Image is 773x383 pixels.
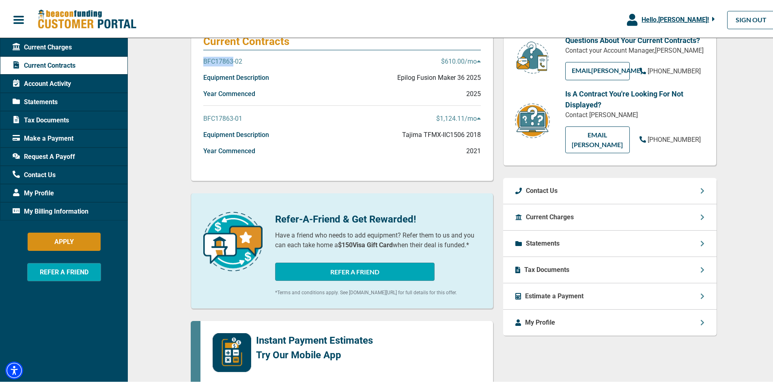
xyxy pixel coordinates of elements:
div: Accessibility Menu [5,360,23,378]
img: customer-service.png [514,39,551,73]
p: Epilog Fusion Maker 36 2025 [397,71,481,81]
a: [PHONE_NUMBER] [640,65,701,75]
span: [PHONE_NUMBER] [648,66,701,73]
span: [PHONE_NUMBER] [648,134,701,142]
p: Statements [526,237,560,247]
img: mobile-app-logo.png [213,332,251,370]
p: Year Commenced [203,145,255,154]
img: Beacon Funding Customer Portal Logo [37,8,136,28]
p: Tajima TFMX-IIC1506 2018 [402,128,481,138]
p: Estimate a Payment [525,290,584,300]
p: BFC17863-01 [203,112,242,122]
button: REFER A FRIEND [275,261,435,279]
p: Current Charges [526,211,574,220]
span: My Billing Information [13,205,88,215]
p: Contact [PERSON_NAME] [565,109,704,118]
img: refer-a-friend-icon.png [203,210,263,270]
a: EMAIL [PERSON_NAME] [565,125,630,152]
p: Questions About Your Current Contracts? [565,33,704,44]
p: 2021 [466,145,481,154]
b: $150 Visa Gift Card [338,240,393,247]
p: Instant Payment Estimates [256,332,373,346]
p: Refer-A-Friend & Get Rewarded! [275,210,481,225]
p: $1,124.11 /mo [436,112,481,122]
img: contract-icon.png [514,101,551,138]
span: Request A Payoff [13,150,75,160]
p: Contact Us [526,184,558,194]
span: Current Charges [13,41,72,51]
p: Is A Contract You're Looking For Not Displayed? [565,87,704,109]
p: Try Our Mobile App [256,346,373,361]
span: Make a Payment [13,132,73,142]
p: Tax Documents [524,263,569,273]
span: My Profile [13,187,54,197]
p: Current Contracts [203,33,481,46]
span: Account Activity [13,77,71,87]
span: Hello, [PERSON_NAME] ! [642,14,709,22]
p: Equipment Description [203,71,269,81]
span: Statements [13,96,58,105]
p: Equipment Description [203,128,269,138]
a: EMAIL[PERSON_NAME] [565,60,630,79]
p: My Profile [525,316,555,326]
p: Year Commenced [203,88,255,97]
span: Tax Documents [13,114,69,124]
p: Have a friend who needs to add equipment? Refer them to us and you can each take home a when thei... [275,229,481,248]
p: 2025 [466,88,481,97]
p: Contact your Account Manager, [PERSON_NAME] [565,44,704,54]
p: BFC17863-02 [203,55,242,65]
a: [PHONE_NUMBER] [640,133,701,143]
p: *Terms and conditions apply. See [DOMAIN_NAME][URL] for full details for this offer. [275,287,481,295]
span: Contact Us [13,169,56,178]
button: APPLY [28,231,101,249]
p: $610.00 /mo [441,55,481,65]
span: Current Contracts [13,59,75,69]
button: REFER A FRIEND [27,261,101,280]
